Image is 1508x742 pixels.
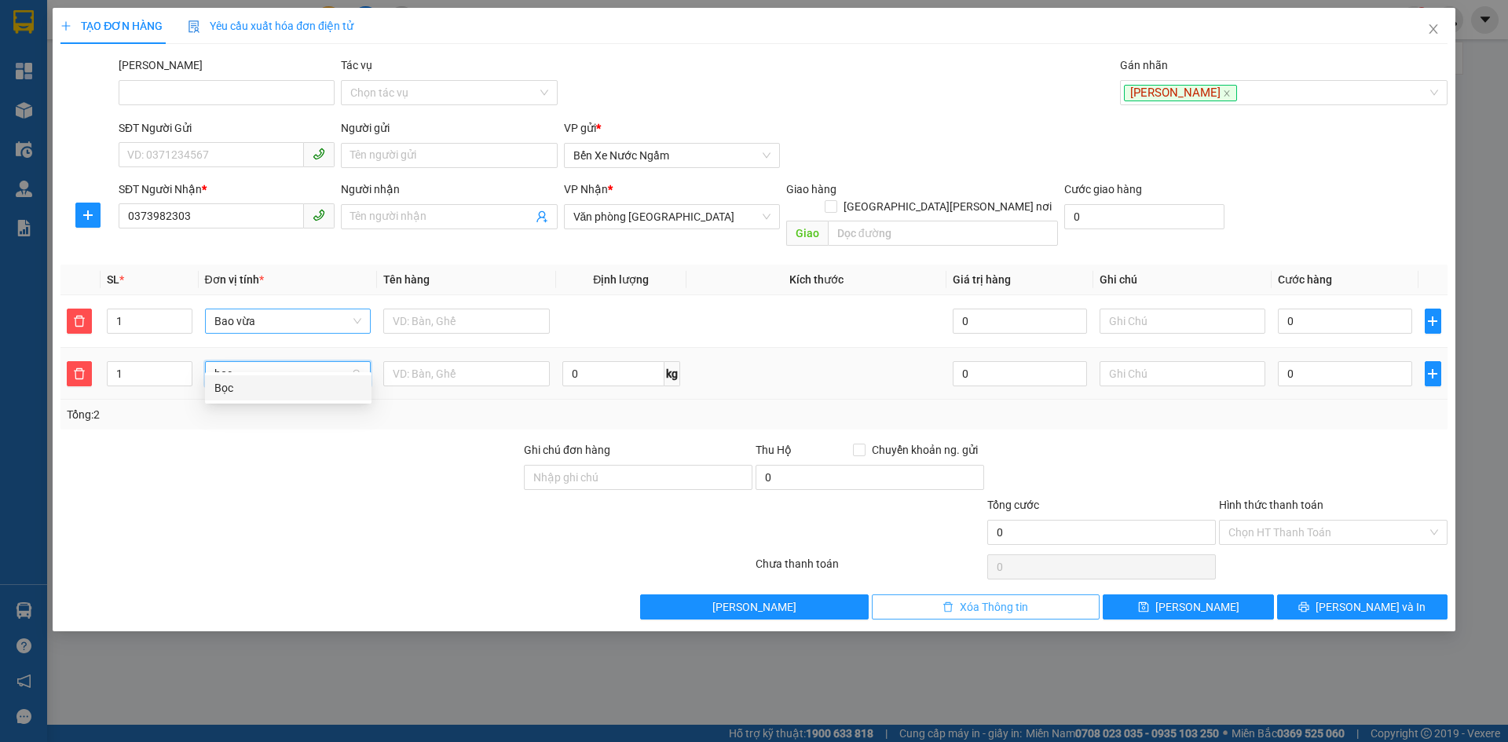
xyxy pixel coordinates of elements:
span: TẠO ĐƠN HÀNG [60,20,163,32]
button: [PERSON_NAME] [640,594,869,620]
div: VP gửi [564,119,780,137]
span: Bến Xe Nước Ngầm [573,144,770,167]
input: VD: Bàn, Ghế [383,309,550,334]
label: Hình thức thanh toán [1219,499,1323,511]
span: Chuyển khoản ng. gửi [866,441,984,459]
input: Ghi chú đơn hàng [524,465,752,490]
span: printer [1298,601,1309,614]
button: deleteXóa Thông tin [872,594,1100,620]
span: close [1427,23,1440,35]
span: VP Nhận [564,183,608,196]
span: plus [76,209,100,221]
span: [PERSON_NAME] [1155,598,1239,616]
span: Yêu cầu xuất hóa đơn điện tử [188,20,353,32]
span: Văn phòng Đà Nẵng [573,205,770,228]
span: plus [1426,315,1440,327]
span: [GEOGRAPHIC_DATA][PERSON_NAME] nơi [837,198,1058,215]
span: close [1223,90,1231,97]
input: 0 [953,361,1086,386]
span: [PERSON_NAME] [712,598,796,616]
span: [PERSON_NAME] [1124,85,1237,102]
div: Bọc [205,375,372,400]
label: Gán nhãn [1120,59,1168,71]
button: plus [1425,361,1441,386]
label: Tác vụ [341,59,372,71]
span: Bao vừa [214,309,362,333]
button: save[PERSON_NAME] [1103,594,1273,620]
input: Ghi Chú [1100,361,1266,386]
div: SĐT Người Gửi [119,119,335,137]
span: plus [1426,367,1440,380]
span: Kích thước [789,273,844,286]
input: 0 [953,309,1086,334]
span: [PERSON_NAME] và In [1316,598,1426,616]
span: Tổng cước [987,499,1039,511]
button: Close [1411,8,1455,52]
label: Ghi chú đơn hàng [524,444,610,456]
span: Giá trị hàng [953,273,1011,286]
span: Xóa Thông tin [960,598,1028,616]
span: SL [107,273,119,286]
span: user-add [536,210,548,223]
input: Dọc đường [828,221,1058,246]
div: Người nhận [341,181,557,198]
button: delete [67,309,92,334]
span: delete [942,601,953,614]
input: Ghi Chú [1100,309,1266,334]
input: Cước giao hàng [1064,204,1224,229]
label: Cước giao hàng [1064,183,1142,196]
span: Thu Hộ [756,444,792,456]
span: Đơn vị tính [205,273,264,286]
div: SĐT Người Nhận [119,181,335,198]
div: Bọc [214,379,362,397]
span: Giao hàng [786,183,836,196]
img: icon [188,20,200,33]
button: printer[PERSON_NAME] và In [1277,594,1448,620]
span: kg [664,361,680,386]
button: plus [1425,309,1441,334]
span: Giao [786,221,828,246]
input: VD: Bàn, Ghế [383,361,550,386]
label: Mã ĐH [119,59,203,71]
div: Tổng: 2 [67,406,582,423]
input: Mã ĐH [119,80,335,105]
span: Định lượng [593,273,649,286]
span: delete [68,367,91,380]
button: delete [67,361,92,386]
span: Cước hàng [1278,273,1332,286]
span: phone [313,209,325,221]
span: save [1138,601,1149,614]
span: plus [60,20,71,31]
span: Tên hàng [383,273,430,286]
div: Chưa thanh toán [754,555,986,583]
span: delete [68,315,91,327]
th: Ghi chú [1093,265,1272,295]
button: plus [75,203,101,228]
div: Người gửi [341,119,557,137]
span: phone [313,148,325,160]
